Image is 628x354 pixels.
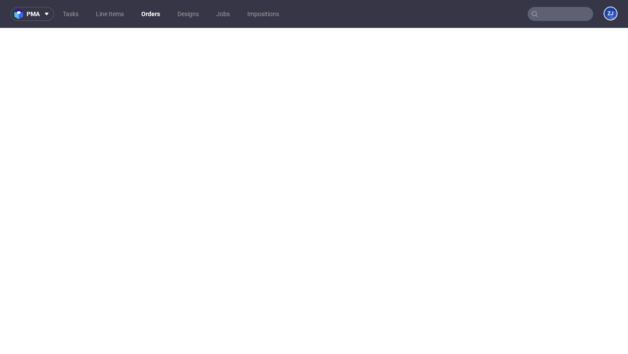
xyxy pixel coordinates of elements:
a: Jobs [211,7,235,21]
a: Designs [172,7,204,21]
span: pma [27,11,40,17]
a: Line Items [91,7,129,21]
a: Tasks [58,7,84,21]
a: Impositions [242,7,284,21]
figcaption: ZJ [604,7,617,20]
button: pma [10,7,54,21]
a: Orders [136,7,165,21]
img: logo [14,9,27,19]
